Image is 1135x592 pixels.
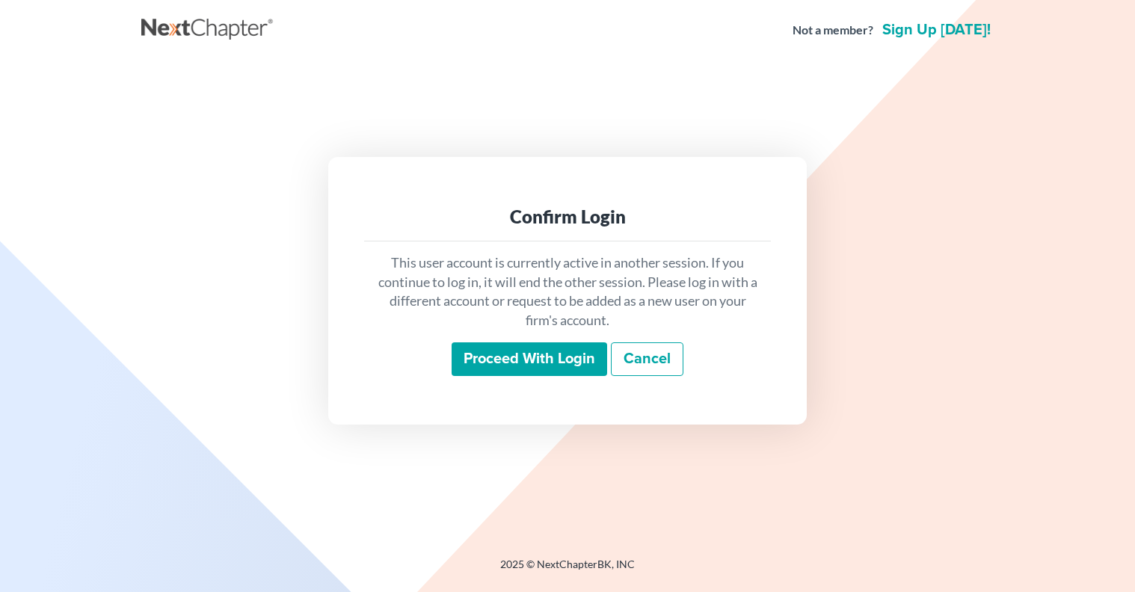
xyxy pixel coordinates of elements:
[793,22,873,39] strong: Not a member?
[879,22,994,37] a: Sign up [DATE]!
[376,253,759,330] p: This user account is currently active in another session. If you continue to log in, it will end ...
[141,557,994,584] div: 2025 © NextChapterBK, INC
[376,205,759,229] div: Confirm Login
[611,342,683,377] a: Cancel
[452,342,607,377] input: Proceed with login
